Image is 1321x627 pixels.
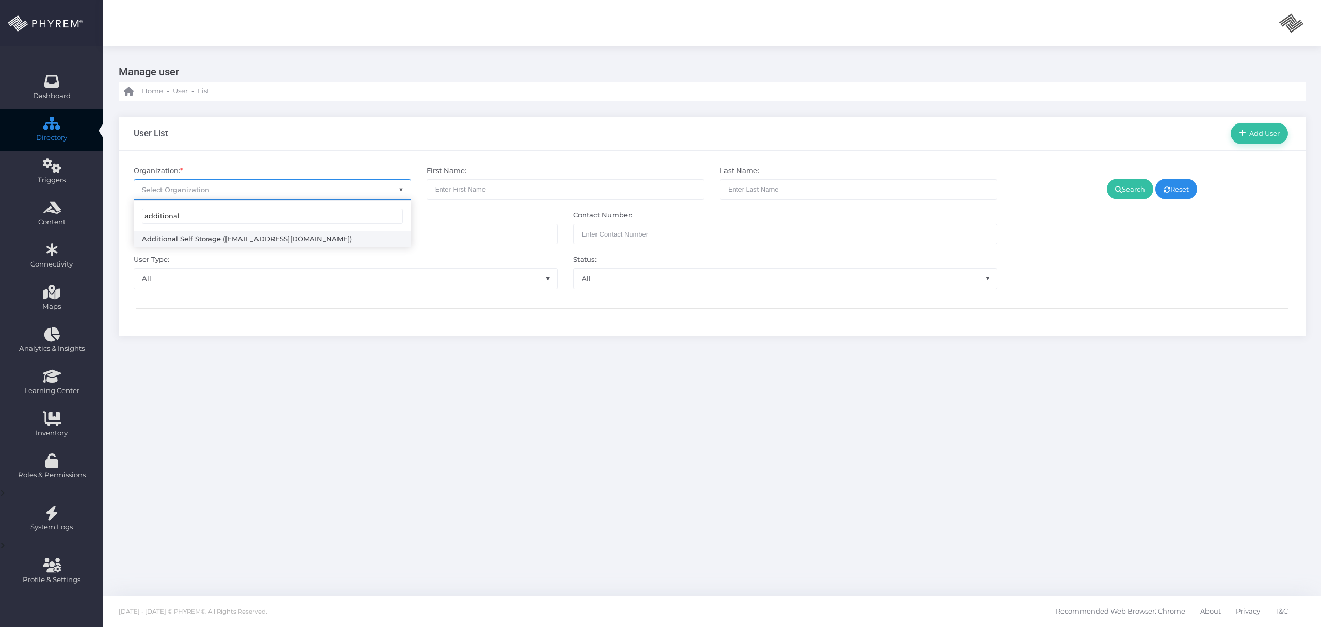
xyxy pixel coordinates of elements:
[7,217,96,227] span: Content
[198,82,210,101] a: List
[427,179,704,200] input: Enter First Name
[573,268,997,289] span: All
[7,428,96,438] span: Inventory
[134,269,557,288] span: All
[1200,596,1221,627] a: About
[198,86,210,97] span: List
[134,128,168,138] h3: User List
[1155,179,1197,199] a: Reset
[165,86,171,97] li: -
[7,259,96,270] span: Connectivity
[134,231,411,247] li: Additional Self Storage ([EMAIL_ADDRESS][DOMAIN_NAME])
[1056,601,1185,622] span: Recommended Web Browser: Chrome
[42,302,61,312] span: Maps
[573,210,632,221] label: Contact Number:
[1231,123,1288,144] a: Add User
[1236,601,1260,622] span: Privacy
[7,470,96,480] span: Roles & Permissions
[427,166,466,176] label: First Name:
[7,175,96,185] span: Triggers
[119,62,1298,82] h3: Manage user
[134,255,169,265] label: User Type:
[119,608,267,615] span: [DATE] - [DATE] © PHYREM®. All Rights Reserved.
[190,86,196,97] li: -
[1107,179,1153,199] a: Search
[720,179,997,200] input: Enter Last Name
[7,343,96,354] span: Analytics & Insights
[142,86,163,97] span: Home
[1275,596,1288,627] a: T&C
[1236,596,1260,627] a: Privacy
[1246,129,1280,137] span: Add User
[1056,596,1185,627] a: Recommended Web Browser: Chrome
[7,522,96,532] span: System Logs
[173,86,188,97] span: User
[124,82,163,101] a: Home
[574,269,997,288] span: All
[7,386,96,396] span: Learning Center
[573,224,997,244] input: Maximum of 10 digits required
[134,166,183,176] label: Organization:
[1275,601,1288,622] span: T&C
[23,575,80,585] span: Profile & Settings
[7,133,96,143] span: Directory
[134,268,558,289] span: All
[720,166,759,176] label: Last Name:
[1200,601,1221,622] span: About
[142,185,210,194] span: Select Organization
[573,255,597,265] label: Status:
[173,82,188,101] a: User
[33,91,71,101] span: Dashboard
